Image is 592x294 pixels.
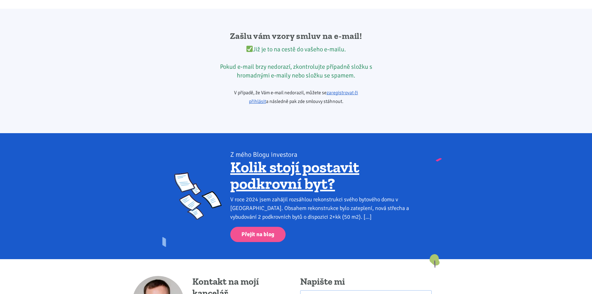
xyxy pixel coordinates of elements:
[230,150,418,159] div: Z mého Blogu investora
[230,195,418,221] div: V roce 2024 jsem zahájil rozsáhlou rekonstrukci svého bytového domu v [GEOGRAPHIC_DATA]. Obsahem ...
[216,30,376,42] h2: Zašlu vám vzory smluv na e-mail!
[230,227,286,242] a: Přejít na blog
[230,158,359,193] a: Kolik stojí postavit podkrovní byt?
[216,45,376,80] div: Již je to na cestě do vašeho e-mailu. Pokud e-mail brzy nedorazí, zkontrolujte případně složku s ...
[249,90,358,105] a: zaregistrovat či přihlásit
[246,46,253,52] img: ✅
[300,276,432,288] h4: Napište mi
[216,88,376,106] p: V případě, že Vám e-mail nedorazil, můžete se a následně pak zde smlouvy stáhnout.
